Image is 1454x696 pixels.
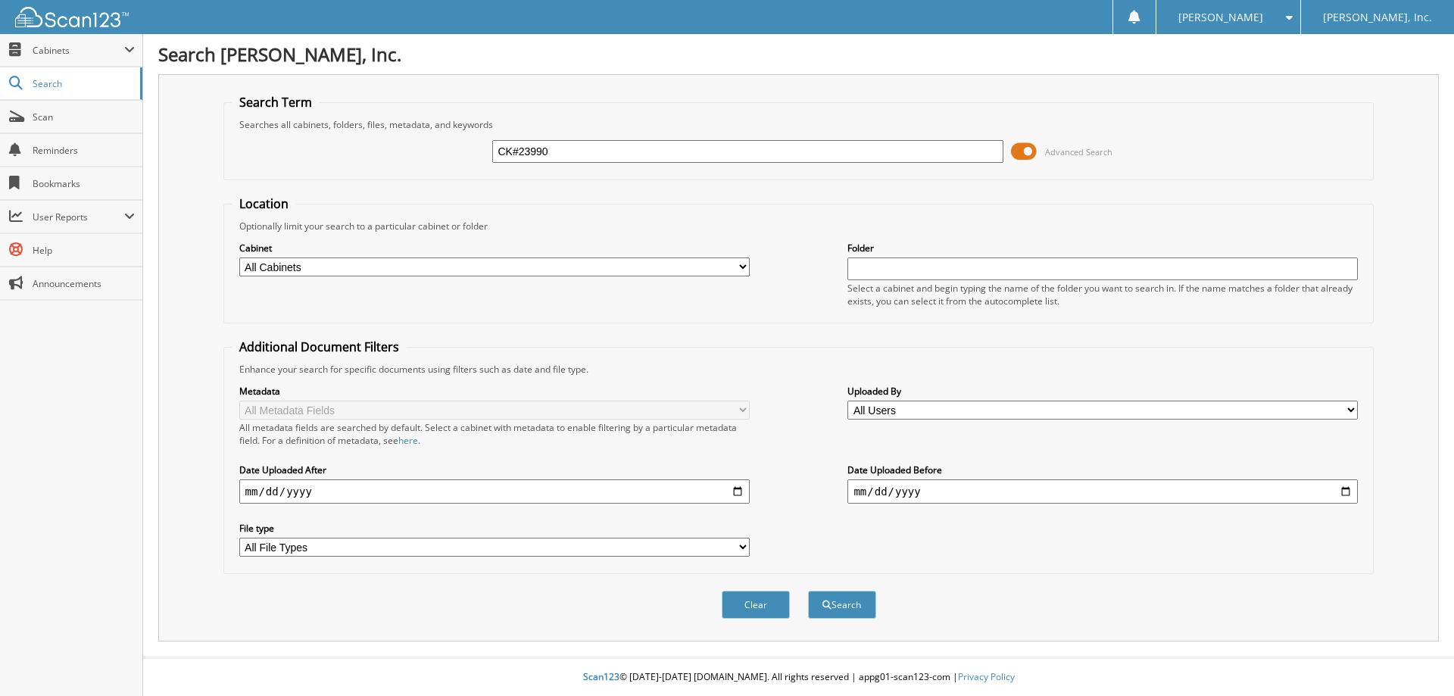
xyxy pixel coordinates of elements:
label: Uploaded By [847,385,1358,398]
div: Optionally limit your search to a particular cabinet or folder [232,220,1366,233]
a: Privacy Policy [958,670,1015,683]
span: Help [33,244,135,257]
label: File type [239,522,750,535]
span: Scan123 [583,670,619,683]
label: Metadata [239,385,750,398]
span: Reminders [33,144,135,157]
div: Select a cabinet and begin typing the name of the folder you want to search in. If the name match... [847,282,1358,307]
input: end [847,479,1358,504]
div: All metadata fields are searched by default. Select a cabinet with metadata to enable filtering b... [239,421,750,447]
label: Cabinet [239,242,750,254]
input: start [239,479,750,504]
iframe: Chat Widget [1378,623,1454,696]
legend: Location [232,195,296,212]
img: scan123-logo-white.svg [15,7,129,27]
a: here [398,434,418,447]
div: © [DATE]-[DATE] [DOMAIN_NAME]. All rights reserved | appg01-scan123-com | [143,659,1454,696]
button: Clear [722,591,790,619]
span: Search [33,77,133,90]
span: Announcements [33,277,135,290]
span: [PERSON_NAME], Inc. [1323,13,1432,22]
label: Date Uploaded After [239,463,750,476]
span: Advanced Search [1045,146,1112,158]
span: Bookmarks [33,177,135,190]
legend: Additional Document Filters [232,339,407,355]
label: Date Uploaded Before [847,463,1358,476]
button: Search [808,591,876,619]
div: Enhance your search for specific documents using filters such as date and file type. [232,363,1366,376]
span: Scan [33,111,135,123]
label: Folder [847,242,1358,254]
div: Searches all cabinets, folders, files, metadata, and keywords [232,118,1366,131]
span: User Reports [33,211,124,223]
span: Cabinets [33,44,124,57]
span: [PERSON_NAME] [1178,13,1263,22]
h1: Search [PERSON_NAME], Inc. [158,42,1439,67]
legend: Search Term [232,94,320,111]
